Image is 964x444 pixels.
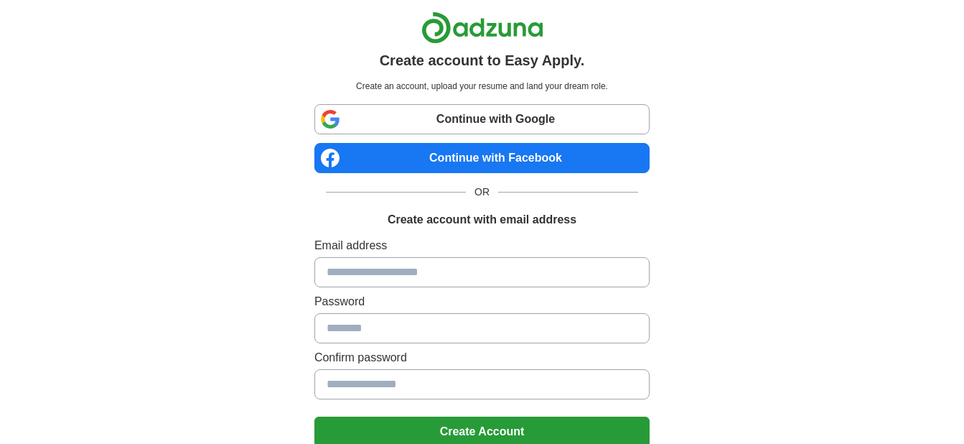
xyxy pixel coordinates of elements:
label: Email address [314,237,650,254]
label: Password [314,293,650,310]
h1: Create account with email address [388,211,576,228]
a: Continue with Facebook [314,143,650,173]
a: Continue with Google [314,104,650,134]
label: Confirm password [314,349,650,366]
img: Adzuna logo [421,11,543,44]
p: Create an account, upload your resume and land your dream role. [317,80,647,93]
span: OR [466,185,498,200]
h1: Create account to Easy Apply. [380,50,585,71]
